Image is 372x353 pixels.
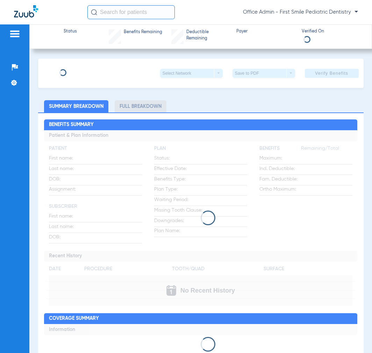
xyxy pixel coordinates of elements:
[87,5,175,19] input: Search for patients
[44,119,357,131] h2: Benefits Summary
[44,313,357,324] h2: Coverage Summary
[124,29,162,36] span: Benefits Remaining
[302,29,361,35] span: Verified On
[91,9,97,15] img: Search Icon
[9,30,20,38] img: hamburger-icon
[236,29,295,35] span: Payer
[14,5,38,17] img: Zuub Logo
[186,29,230,42] span: Deductible Remaining
[243,9,358,16] span: Office Admin - First Smile Pediatric Dentistry
[44,100,108,112] li: Summary Breakdown
[64,29,77,35] span: Status
[115,100,166,112] li: Full Breakdown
